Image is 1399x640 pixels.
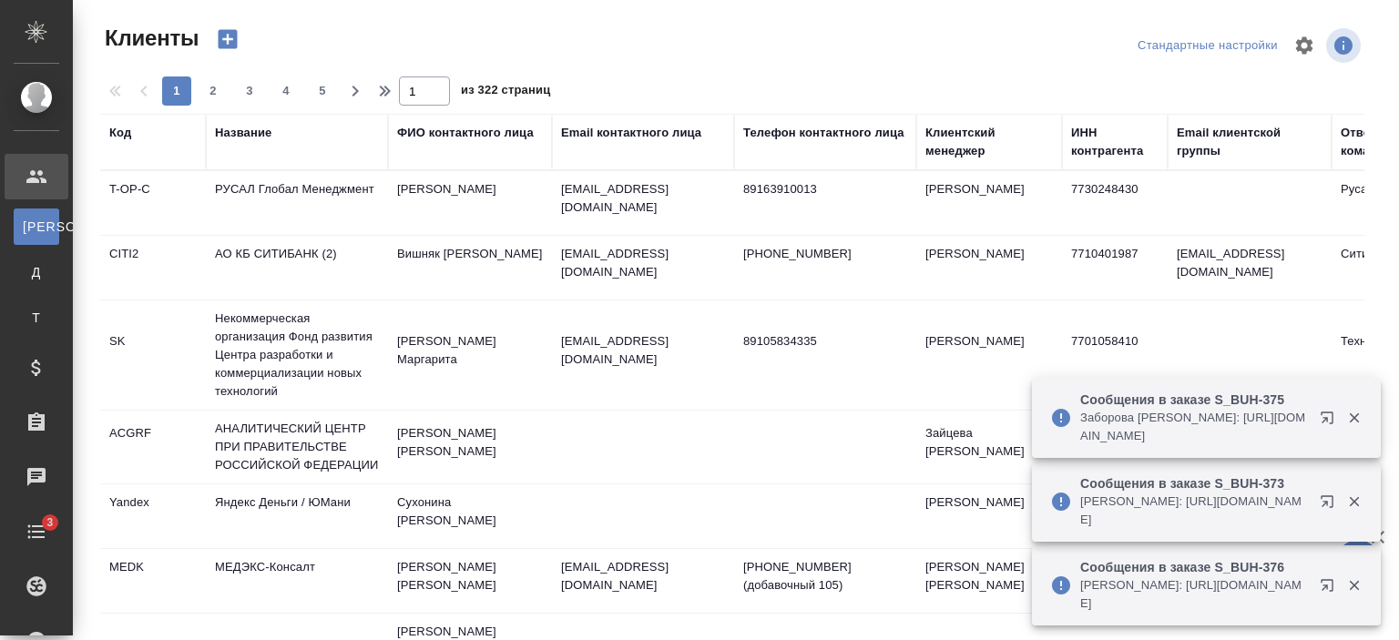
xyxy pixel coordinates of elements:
[1071,124,1159,160] div: ИНН контрагента
[743,180,907,198] p: 89163910013
[109,124,131,142] div: Код
[199,82,228,100] span: 2
[308,76,337,106] button: 5
[100,415,206,479] td: ACGRF
[36,513,64,532] span: 3
[1177,124,1322,160] div: Email клиентской группы
[23,263,50,281] span: Д
[206,236,388,300] td: АО КБ СИТИБАНК (2)
[206,171,388,235] td: РУСАЛ Глобал Менеджмент
[1062,171,1168,235] td: 7730248430
[100,549,206,613] td: MEDK
[388,549,552,613] td: [PERSON_NAME] [PERSON_NAME]
[271,76,301,106] button: 4
[23,218,50,236] span: [PERSON_NAME]
[1335,493,1373,510] button: Закрыть
[1335,410,1373,426] button: Закрыть
[206,484,388,548] td: Яндекс Деньги / ЮМани
[308,82,337,100] span: 5
[388,236,552,300] td: Вишняк [PERSON_NAME]
[1080,558,1308,576] p: Сообщения в заказе S_BUH-376
[561,180,725,217] p: [EMAIL_ADDRESS][DOMAIN_NAME]
[271,82,301,100] span: 4
[388,171,552,235] td: [PERSON_NAME]
[1080,409,1308,445] p: Заборова [PERSON_NAME]: [URL][DOMAIN_NAME]
[1282,24,1326,67] span: Настроить таблицу
[206,411,388,483] td: АНАЛИТИЧЕСКИЙ ЦЕНТР ПРИ ПРАВИТЕЛЬСТВЕ РОССИЙСКОЙ ФЕДЕРАЦИИ
[1309,483,1353,527] button: Открыть в новой вкладке
[100,484,206,548] td: Yandex
[100,171,206,235] td: T-OP-C
[1133,32,1282,60] div: split button
[916,171,1062,235] td: [PERSON_NAME]
[215,124,271,142] div: Название
[1062,323,1168,387] td: 7701058410
[206,549,388,613] td: МЕДЭКС-Консалт
[388,323,552,387] td: [PERSON_NAME] Маргарита
[14,300,59,336] a: Т
[1080,576,1308,613] p: [PERSON_NAME]: [URL][DOMAIN_NAME]
[235,76,264,106] button: 3
[916,549,1062,613] td: [PERSON_NAME] [PERSON_NAME]
[1309,567,1353,611] button: Открыть в новой вкладке
[916,484,1062,548] td: [PERSON_NAME]
[100,323,206,387] td: SK
[1326,28,1364,63] span: Посмотреть информацию
[1335,577,1373,594] button: Закрыть
[1062,236,1168,300] td: 7710401987
[1080,391,1308,409] p: Сообщения в заказе S_BUH-375
[235,82,264,100] span: 3
[916,323,1062,387] td: [PERSON_NAME]
[206,300,388,410] td: Некоммерческая организация Фонд развития Центра разработки и коммерциализации новых технологий
[23,309,50,327] span: Т
[743,558,907,594] p: [PHONE_NUMBER] (добавочный 105)
[5,509,68,554] a: 3
[388,484,552,548] td: Сухонина [PERSON_NAME]
[1080,474,1308,493] p: Сообщения в заказе S_BUH-373
[916,415,1062,479] td: Зайцева [PERSON_NAME]
[561,558,725,594] p: [EMAIL_ADDRESS][DOMAIN_NAME]
[461,79,550,106] span: из 322 страниц
[100,24,199,53] span: Клиенты
[925,124,1053,160] div: Клиентский менеджер
[1309,400,1353,443] button: Открыть в новой вкладке
[14,254,59,290] a: Д
[100,236,206,300] td: CITI2
[1168,236,1332,300] td: [EMAIL_ADDRESS][DOMAIN_NAME]
[743,245,907,263] p: [PHONE_NUMBER]
[388,415,552,479] td: [PERSON_NAME] [PERSON_NAME]
[199,76,228,106] button: 2
[916,236,1062,300] td: [PERSON_NAME]
[561,124,701,142] div: Email контактного лица
[1080,493,1308,529] p: [PERSON_NAME]: [URL][DOMAIN_NAME]
[743,332,907,350] p: 89105834335
[743,124,904,142] div: Телефон контактного лица
[397,124,534,142] div: ФИО контактного лица
[206,24,250,55] button: Создать
[561,245,725,281] p: [EMAIL_ADDRESS][DOMAIN_NAME]
[14,208,59,245] a: [PERSON_NAME]
[561,332,725,369] p: [EMAIL_ADDRESS][DOMAIN_NAME]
